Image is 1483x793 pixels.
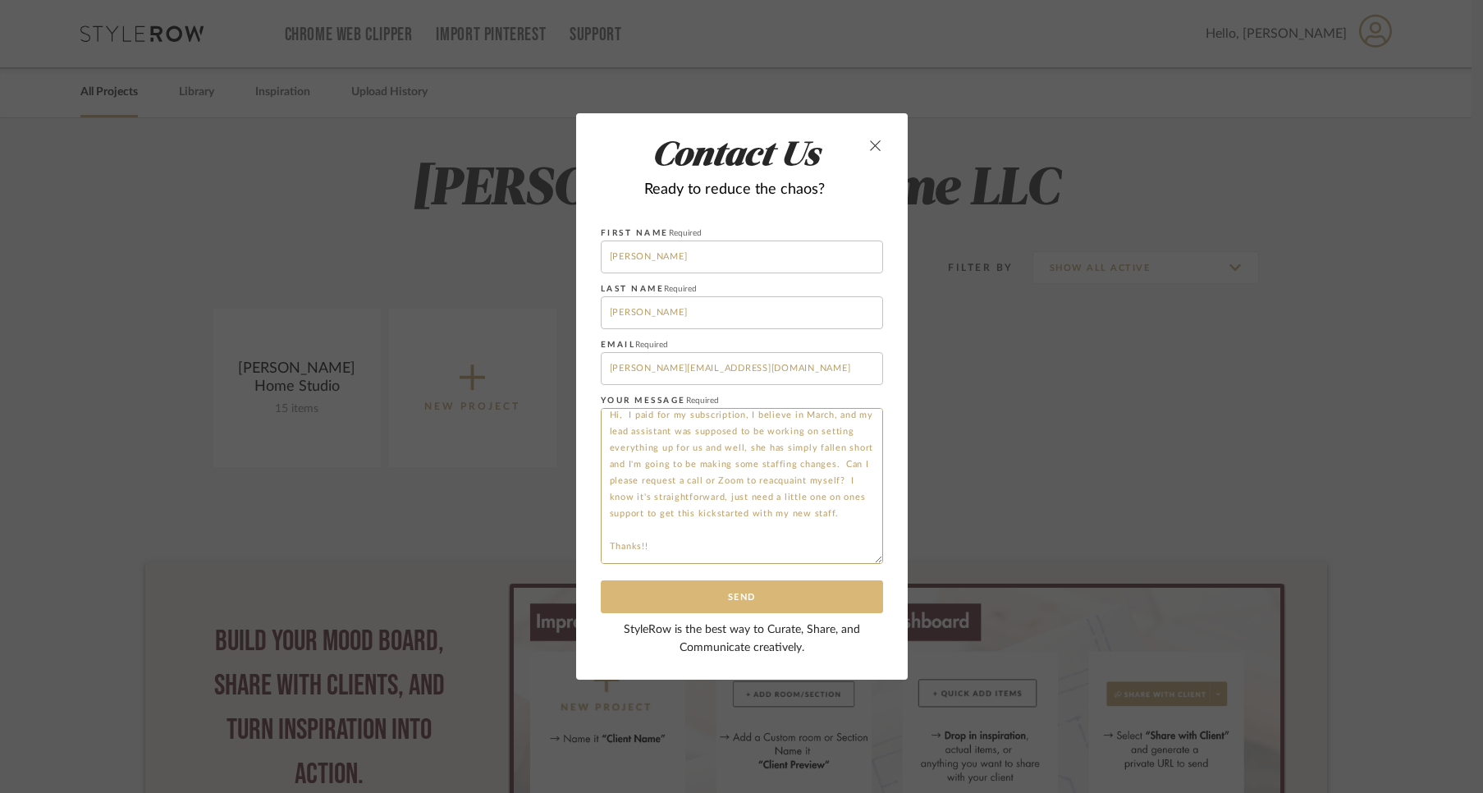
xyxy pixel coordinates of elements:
button: close [868,138,883,153]
label: Last Name [601,282,883,296]
input: Enter First Name [601,241,883,273]
input: you@example.com [601,352,883,385]
span: Required [686,396,719,405]
label: Your Message [601,393,883,408]
h3: Ready to reduce the chaos? [601,181,868,199]
span: Required [669,229,702,237]
div: StyleRow is the best way to Curate, Share, and Communicate creatively. [601,621,883,658]
span: Required [664,285,697,293]
button: Send [601,580,883,614]
span: Required [635,341,668,349]
label: First Name [601,226,883,241]
h1: Contact Us [601,138,868,175]
label: Email [601,337,883,352]
input: Enter Last Name [601,296,883,329]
